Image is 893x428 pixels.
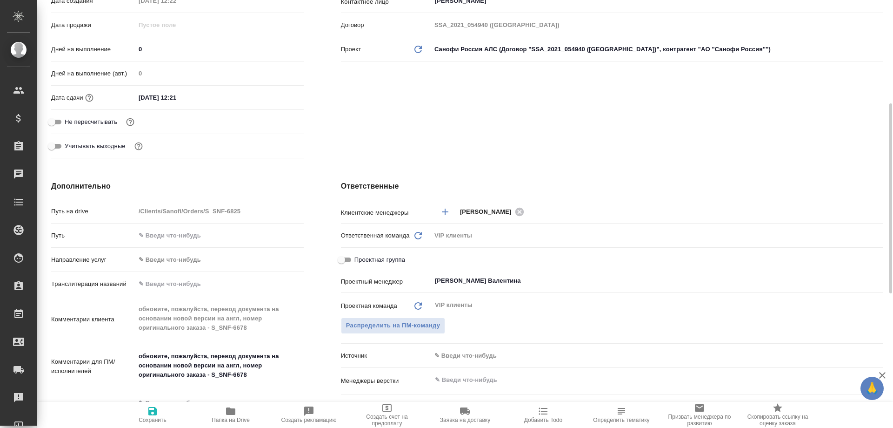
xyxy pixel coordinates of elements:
[353,414,420,427] span: Создать счет на предоплату
[51,20,135,30] p: Дата продажи
[341,208,431,217] p: Клиентские менеджеры
[341,231,410,240] p: Ответственная команда
[135,348,304,383] textarea: обновите, пожалуйста, перевод документа на основании новой версии на англ, номер оригинального за...
[270,402,348,428] button: Создать рекламацию
[135,204,304,218] input: Пустое поле
[135,67,304,80] input: Пустое поле
[51,279,135,289] p: Транслитерация названий
[341,20,431,30] p: Договор
[51,181,304,192] h4: Дополнительно
[354,255,405,265] span: Проектная группа
[666,414,733,427] span: Призвать менеджера по развитию
[431,18,883,32] input: Пустое поле
[51,93,83,102] p: Дата сдачи
[460,206,527,217] div: [PERSON_NAME]
[281,417,337,423] span: Создать рекламацию
[431,41,883,57] div: Санофи Россия АЛС (Договор "SSA_2021_054940 ([GEOGRAPHIC_DATA])", контрагент "АО "Санофи Россия"")
[341,45,361,54] p: Проект
[582,402,660,428] button: Определить тематику
[860,377,884,400] button: 🙏
[341,277,431,286] p: Проектный менеджер
[51,69,135,78] p: Дней на выполнение (авт.)
[346,320,440,331] span: Распределить на ПМ-команду
[341,181,883,192] h4: Ответственные
[434,201,456,223] button: Добавить менеджера
[341,301,397,311] p: Проектная команда
[431,228,883,244] div: VIP клиенты
[744,414,811,427] span: Скопировать ссылку на оценку заказа
[139,255,293,265] div: ✎ Введи что-нибудь
[212,417,250,423] span: Папка на Drive
[135,229,304,242] input: ✎ Введи что-нибудь
[739,402,817,428] button: Скопировать ссылку на оценку заказа
[51,45,135,54] p: Дней на выполнение
[135,91,217,104] input: ✎ Введи что-нибудь
[878,280,880,282] button: Open
[460,207,517,217] span: [PERSON_NAME]
[65,117,117,127] span: Не пересчитывать
[341,351,431,360] p: Источник
[51,207,135,216] p: Путь на drive
[139,417,167,423] span: Сохранить
[135,277,304,291] input: ✎ Введи что-нибудь
[348,402,426,428] button: Создать счет на предоплату
[51,231,135,240] p: Путь
[426,402,504,428] button: Заявка на доставку
[341,318,446,334] button: Распределить на ПМ-команду
[504,402,582,428] button: Добавить Todo
[51,357,135,376] p: Комментарии для ПМ/исполнителей
[341,376,431,386] p: Менеджеры верстки
[878,211,880,213] button: Open
[51,315,135,324] p: Комментарии клиента
[113,402,192,428] button: Сохранить
[660,402,739,428] button: Призвать менеджера по развитию
[434,374,849,386] input: ✎ Введи что-нибудь
[440,417,490,423] span: Заявка на доставку
[431,348,883,364] div: ✎ Введи что-нибудь
[65,142,126,151] span: Учитывать выходные
[51,400,135,409] p: Комментарии для КМ
[192,402,270,428] button: Папка на Drive
[593,417,649,423] span: Определить тематику
[341,318,446,334] span: В заказе уже есть ответственный ПМ или ПМ группа
[524,417,562,423] span: Добавить Todo
[135,301,304,336] textarea: обновите, пожалуйста, перевод документа на основании новой версии на англ, номер оригинального за...
[135,252,304,268] div: ✎ Введи что-нибудь
[135,18,217,32] input: Пустое поле
[434,401,849,412] input: ✎ Введи что-нибудь
[133,140,145,152] button: Выбери, если сб и вс нужно считать рабочими днями для выполнения заказа.
[434,351,872,360] div: ✎ Введи что-нибудь
[864,379,880,398] span: 🙏
[124,116,136,128] button: Включи, если не хочешь, чтобы указанная дата сдачи изменилась после переставления заказа в 'Подтв...
[83,92,95,104] button: Если добавить услуги и заполнить их объемом, то дата рассчитается автоматически
[135,42,304,56] input: ✎ Введи что-нибудь
[51,255,135,265] p: Направление услуг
